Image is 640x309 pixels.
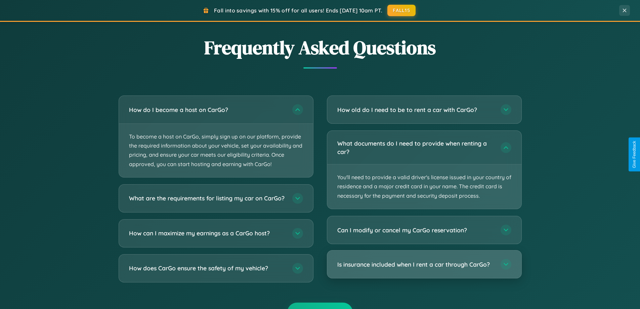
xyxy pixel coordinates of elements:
[337,260,494,269] h3: Is insurance included when I rent a car through CarGo?
[337,139,494,156] h3: What documents do I need to provide when renting a car?
[119,124,313,177] p: To become a host on CarGo, simply sign up on our platform, provide the required information about...
[387,5,416,16] button: FALL15
[129,106,286,114] h3: How do I become a host on CarGo?
[119,35,522,61] h2: Frequently Asked Questions
[129,264,286,272] h3: How does CarGo ensure the safety of my vehicle?
[337,226,494,234] h3: Can I modify or cancel my CarGo reservation?
[337,106,494,114] h3: How old do I need to be to rent a car with CarGo?
[327,164,521,209] p: You'll need to provide a valid driver's license issued in your country of residence and a major c...
[632,141,637,168] div: Give Feedback
[129,229,286,237] h3: How can I maximize my earnings as a CarGo host?
[214,7,382,14] span: Fall into savings with 15% off for all users! Ends [DATE] 10am PT.
[129,194,286,202] h3: What are the requirements for listing my car on CarGo?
